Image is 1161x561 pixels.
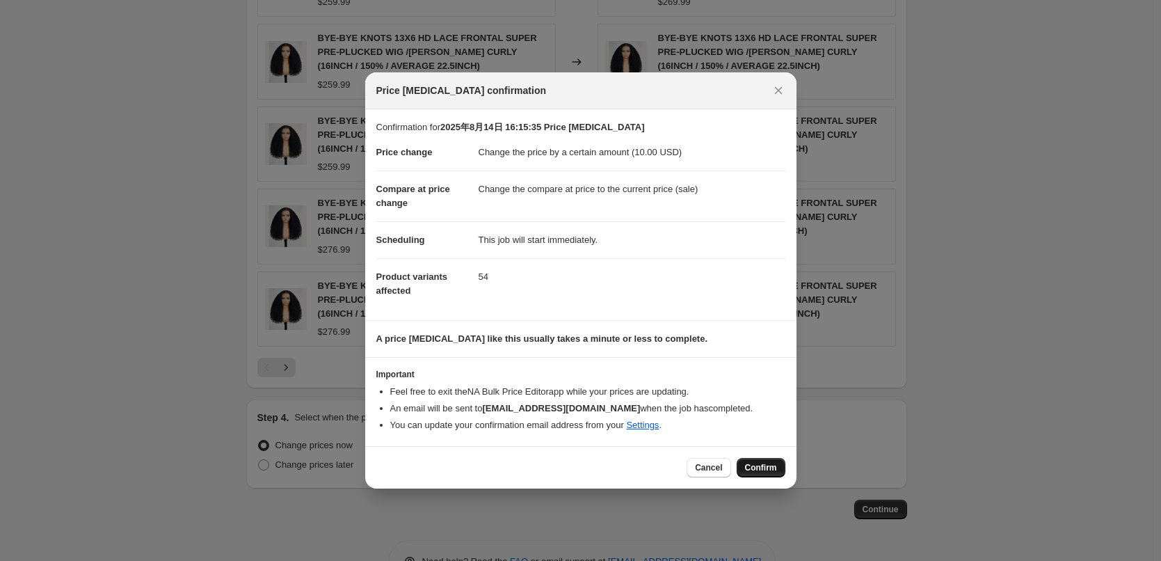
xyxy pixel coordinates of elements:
dd: This job will start immediately. [479,221,785,258]
span: Price [MEDICAL_DATA] confirmation [376,84,547,97]
button: Cancel [687,458,730,477]
h3: Important [376,369,785,380]
b: A price [MEDICAL_DATA] like this usually takes a minute or less to complete. [376,333,708,344]
span: Price change [376,147,433,157]
button: Close [769,81,788,100]
b: 2025年8月14日 16:15:35 Price [MEDICAL_DATA] [440,122,645,132]
b: [EMAIL_ADDRESS][DOMAIN_NAME] [482,403,640,413]
p: Confirmation for [376,120,785,134]
li: You can update your confirmation email address from your . [390,418,785,432]
dd: Change the price by a certain amount (10.00 USD) [479,134,785,171]
li: Feel free to exit the NA Bulk Price Editor app while your prices are updating. [390,385,785,399]
dd: Change the compare at price to the current price (sale) [479,171,785,207]
span: Cancel [695,462,722,473]
button: Confirm [737,458,785,477]
span: Product variants affected [376,271,448,296]
span: Compare at price change [376,184,450,208]
dd: 54 [479,258,785,295]
span: Confirm [745,462,777,473]
a: Settings [626,420,659,430]
span: Scheduling [376,235,425,245]
li: An email will be sent to when the job has completed . [390,402,785,416]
